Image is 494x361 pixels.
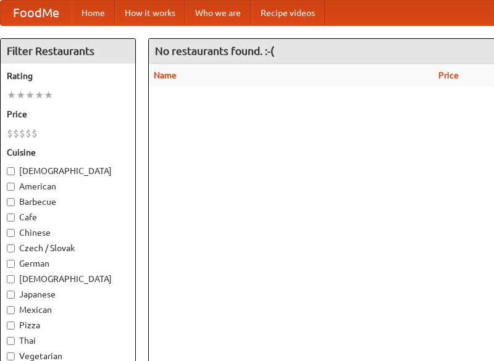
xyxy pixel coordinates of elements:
label: Chinese [7,226,129,239]
label: Japanese [7,288,129,301]
input: Vegetarian [7,352,15,360]
input: Mexican [7,306,15,314]
input: Pizza [7,322,15,330]
input: American [7,183,15,191]
h5: Price [7,108,129,120]
label: Barbecue [7,196,129,208]
li: ★ [16,88,25,102]
input: Cafe [7,214,15,222]
input: German [7,260,15,268]
label: Czech / Slovak [7,242,129,254]
input: Barbecue [7,198,15,206]
a: How it works [115,1,185,25]
input: [DEMOGRAPHIC_DATA] [7,275,15,283]
a: Recipe videos [251,1,325,25]
li: ★ [44,88,53,102]
input: Japanese [7,291,15,299]
li: ★ [7,88,16,102]
h5: Rating [7,70,129,82]
label: [DEMOGRAPHIC_DATA] [7,165,129,177]
input: Thai [7,337,15,345]
label: [DEMOGRAPHIC_DATA] [7,273,129,285]
li: $ [13,127,19,140]
label: Thai [7,334,129,347]
input: [DEMOGRAPHIC_DATA] [7,167,15,175]
a: Home [72,1,115,25]
a: FoodMe [1,1,72,25]
label: American [7,180,129,193]
li: $ [25,127,31,140]
label: Mexican [7,304,129,316]
label: German [7,257,129,270]
h5: Cuisine [7,146,129,159]
h4: Filter Restaurants [1,39,135,64]
ng-pluralize: No restaurants found. :-( [155,45,274,57]
a: Price [438,70,459,80]
li: ★ [35,88,44,102]
li: ★ [25,88,35,102]
a: Who we are [185,1,251,25]
input: Chinese [7,229,15,237]
label: Cafe [7,211,129,223]
label: Pizza [7,319,129,331]
input: Czech / Slovak [7,244,15,252]
li: $ [31,127,38,140]
a: Name [154,70,177,80]
li: $ [7,127,13,140]
li: $ [19,127,25,140]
